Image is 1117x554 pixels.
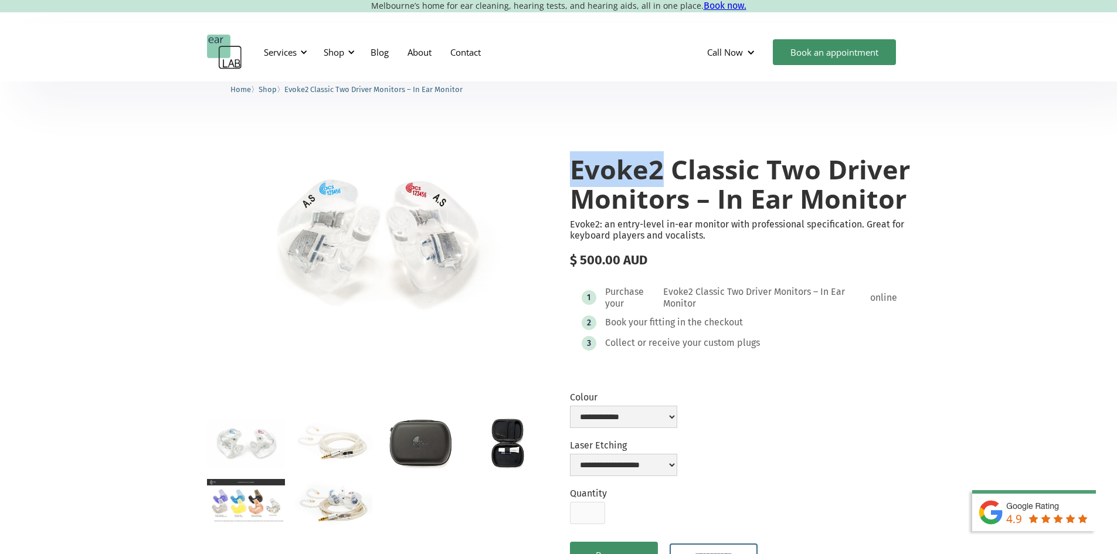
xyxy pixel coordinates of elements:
[587,318,591,327] div: 2
[707,46,743,58] div: Call Now
[441,35,490,69] a: Contact
[257,35,311,70] div: Services
[230,83,259,96] li: 〉
[570,253,911,268] div: $ 500.00 AUD
[382,418,460,470] a: open lightbox
[469,418,547,470] a: open lightbox
[230,85,251,94] span: Home
[398,35,441,69] a: About
[317,35,358,70] div: Shop
[207,131,548,344] a: open lightbox
[324,46,344,58] div: Shop
[570,488,607,499] label: Quantity
[605,317,743,328] div: Book your fitting in the checkout
[570,155,911,213] h1: Evoke2 Classic Two Driver Monitors – In Ear Monitor
[587,293,590,302] div: 1
[294,418,372,467] a: open lightbox
[663,286,868,310] div: Evoke2 Classic Two Driver Monitors – In Ear Monitor
[284,83,463,94] a: Evoke2 Classic Two Driver Monitors – In Ear Monitor
[207,131,548,344] img: Evoke2 Classic Two Driver Monitors – In Ear Monitor
[570,392,677,403] label: Colour
[259,83,284,96] li: 〉
[570,440,677,451] label: Laser Etching
[259,85,277,94] span: Shop
[259,83,277,94] a: Shop
[698,35,767,70] div: Call Now
[207,479,285,522] a: open lightbox
[605,337,760,349] div: Collect or receive your custom plugs
[605,286,661,310] div: Purchase your
[207,35,242,70] a: home
[230,83,251,94] a: Home
[570,219,911,241] p: Evoke2: an entry-level in-ear monitor with professional specification. Great for keyboard players...
[284,85,463,94] span: Evoke2 Classic Two Driver Monitors – In Ear Monitor
[294,479,372,528] a: open lightbox
[264,46,297,58] div: Services
[773,39,896,65] a: Book an appointment
[207,418,285,468] a: open lightbox
[870,292,897,304] div: online
[587,339,591,348] div: 3
[361,35,398,69] a: Blog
